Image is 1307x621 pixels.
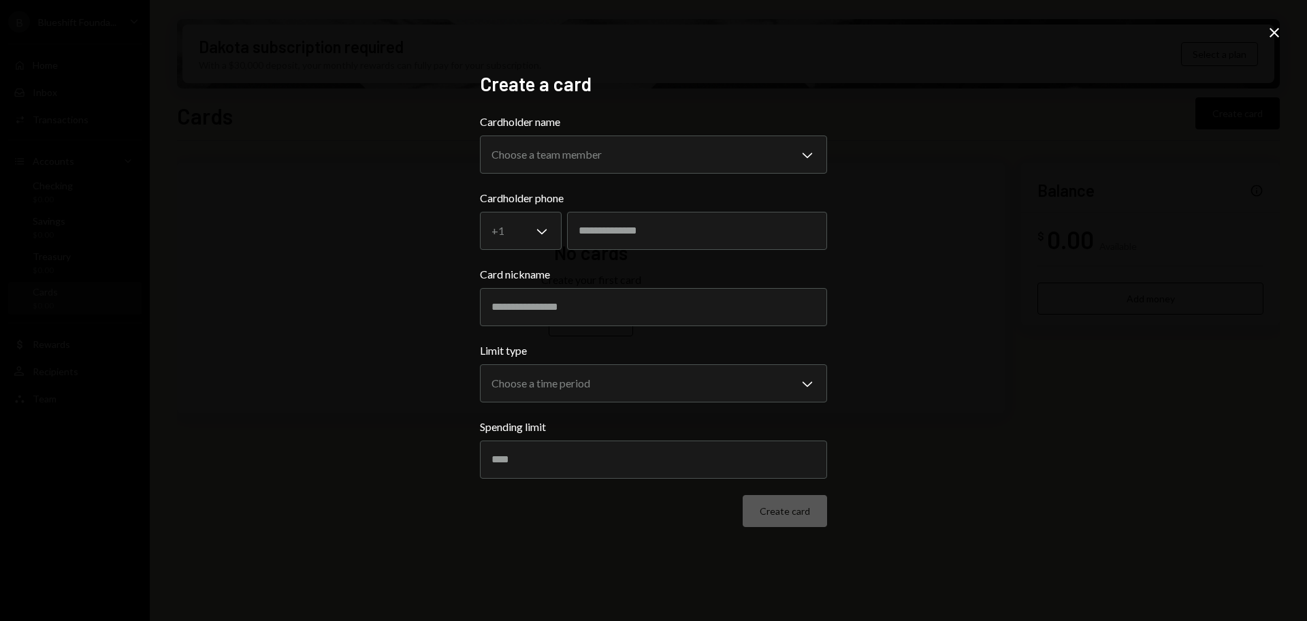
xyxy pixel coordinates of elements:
label: Card nickname [480,266,827,283]
label: Cardholder name [480,114,827,130]
label: Cardholder phone [480,190,827,206]
button: Limit type [480,364,827,402]
button: Cardholder name [480,136,827,174]
h2: Create a card [480,71,827,97]
label: Limit type [480,343,827,359]
label: Spending limit [480,419,827,435]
